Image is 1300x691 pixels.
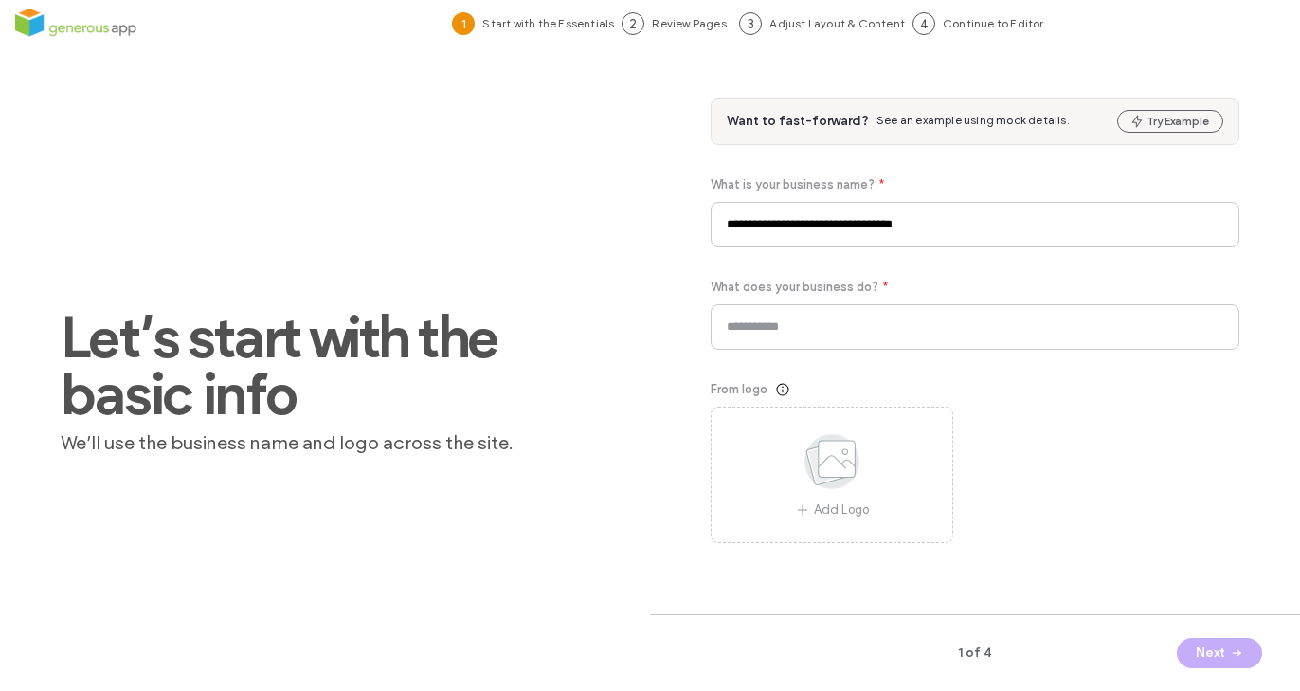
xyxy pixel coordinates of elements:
[622,12,644,35] div: 2
[652,15,731,32] span: Review Pages
[769,15,905,32] span: Adjust Layout & Content
[739,12,762,35] div: 3
[889,644,1061,663] span: 1 of 4
[1117,110,1223,133] button: Try Example
[876,113,1070,127] span: See an example using mock details.
[912,12,935,35] div: 4
[711,380,767,399] span: From logo
[452,12,475,35] div: 1
[711,175,875,194] span: What is your business name?
[61,430,589,455] span: We’ll use the business name and logo across the site.
[727,112,869,131] span: Want to fast-forward?
[482,15,614,32] span: Start with the Essentials
[61,309,589,423] span: Let’s start with the basic info
[711,278,878,297] span: What does your business do?
[814,500,870,519] span: Add Logo
[943,15,1044,32] span: Continue to Editor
